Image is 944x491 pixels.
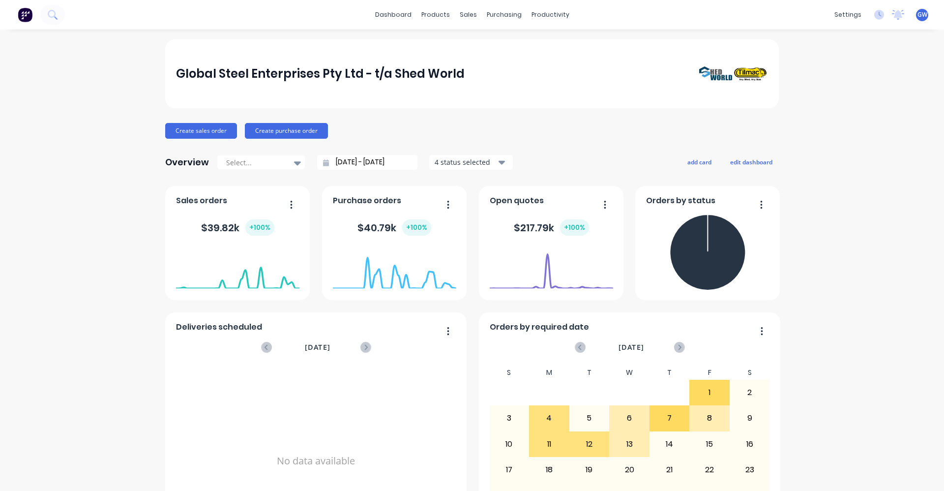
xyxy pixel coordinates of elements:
button: add card [681,155,718,168]
span: [DATE] [619,342,644,353]
div: sales [455,7,482,22]
div: F [689,366,730,380]
div: Global Steel Enterprises Pty Ltd - t/a Shed World [176,64,465,84]
a: dashboard [370,7,416,22]
div: + 100 % [402,219,431,236]
div: $ 39.82k [201,219,274,236]
div: 18 [530,458,569,482]
div: 3 [490,406,529,430]
div: 4 [530,406,569,430]
span: Purchase orders [333,195,401,207]
div: 15 [690,432,729,457]
div: 9 [730,406,769,430]
img: Global Steel Enterprises Pty Ltd - t/a Shed World [699,66,768,82]
div: + 100 % [245,219,274,236]
div: productivity [527,7,574,22]
span: [DATE] [305,342,330,353]
div: 8 [690,406,729,430]
div: 21 [650,458,689,482]
div: 19 [570,458,609,482]
div: 20 [610,458,649,482]
div: T [569,366,610,380]
div: 17 [490,458,529,482]
div: 10 [490,432,529,457]
div: products [416,7,455,22]
div: 5 [570,406,609,430]
span: Sales orders [176,195,227,207]
div: purchasing [482,7,527,22]
div: S [730,366,770,380]
div: W [609,366,649,380]
span: Orders by status [646,195,715,207]
div: M [529,366,569,380]
div: 22 [690,458,729,482]
div: 13 [610,432,649,457]
div: 14 [650,432,689,457]
div: 12 [570,432,609,457]
div: 1 [690,380,729,405]
div: 11 [530,432,569,457]
div: 4 status selected [435,157,497,167]
div: $ 40.79k [357,219,431,236]
div: 23 [730,458,769,482]
div: 2 [730,380,769,405]
div: + 100 % [560,219,589,236]
div: 7 [650,406,689,430]
div: $ 217.79k [514,219,589,236]
button: Create sales order [165,123,237,139]
div: S [489,366,530,380]
button: Create purchase order [245,123,328,139]
div: settings [829,7,866,22]
div: 16 [730,432,769,457]
span: GW [917,10,927,19]
div: T [649,366,690,380]
button: edit dashboard [724,155,779,168]
div: Overview [165,153,209,172]
button: 4 status selected [429,155,513,170]
img: Factory [18,7,32,22]
div: 6 [610,406,649,430]
span: Open quotes [490,195,544,207]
